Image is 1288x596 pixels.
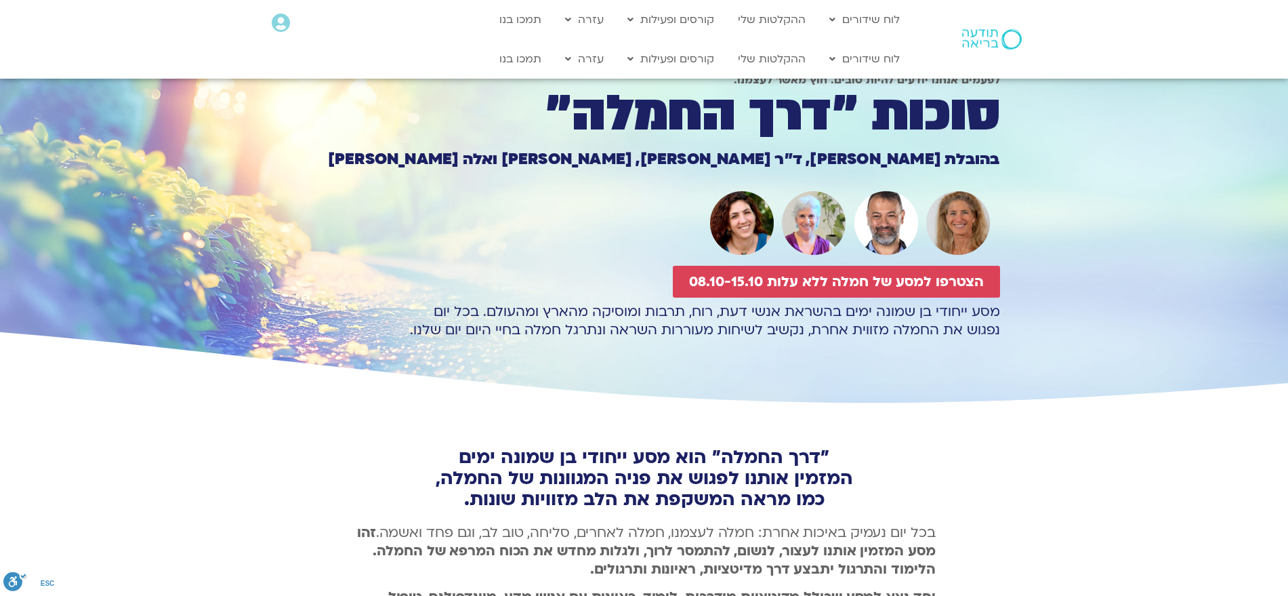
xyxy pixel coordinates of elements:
[357,523,936,578] b: זהו מסע המזמין אותנו לעצור, לנשום, להתמסר לרוך, ולגלות מחדש את הכוח המרפא של החמלה. הלימוד והתרגו...
[621,7,721,33] a: קורסים ופעילות
[621,46,721,72] a: קורסים ופעילות
[493,7,548,33] a: תמכו בנו
[823,46,907,72] a: לוח שידורים
[962,29,1022,49] img: תודעה בריאה
[493,46,548,72] a: תמכו בנו
[289,74,1000,86] h1: לפעמים אנחנו יודעים להיות טובים. חוץ מאשר לעצמנו.
[289,302,1000,339] p: מסע ייחודי בן שמונה ימים בהשראת אנשי דעת, רוח, תרבות ומוסיקה מהארץ ומהעולם. בכל יום נפגוש את החמל...
[558,46,610,72] a: עזרה
[289,91,1000,137] h1: סוכות ״דרך החמלה״
[689,274,984,290] span: הצטרפו למסע של חמלה ללא עלות 08.10-15.10
[731,46,812,72] a: ההקלטות שלי
[353,523,936,578] p: בכל יום נעמיק באיכות אחרת: חמלה לעצמנו, חמלה לאחרים, סליחה, טוב לב, וגם פחד ואשמה.
[731,7,812,33] a: ההקלטות שלי
[353,447,936,510] h2: "דרך החמלה" הוא מסע ייחודי בן שמונה ימים המזמין אותנו לפגוש את פניה המגוונות של החמלה, כמו מראה ה...
[558,7,610,33] a: עזרה
[673,266,1000,298] a: הצטרפו למסע של חמלה ללא עלות 08.10-15.10
[823,7,907,33] a: לוח שידורים
[289,152,1000,167] h1: בהובלת [PERSON_NAME], ד״ר [PERSON_NAME], [PERSON_NAME] ואלה [PERSON_NAME]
